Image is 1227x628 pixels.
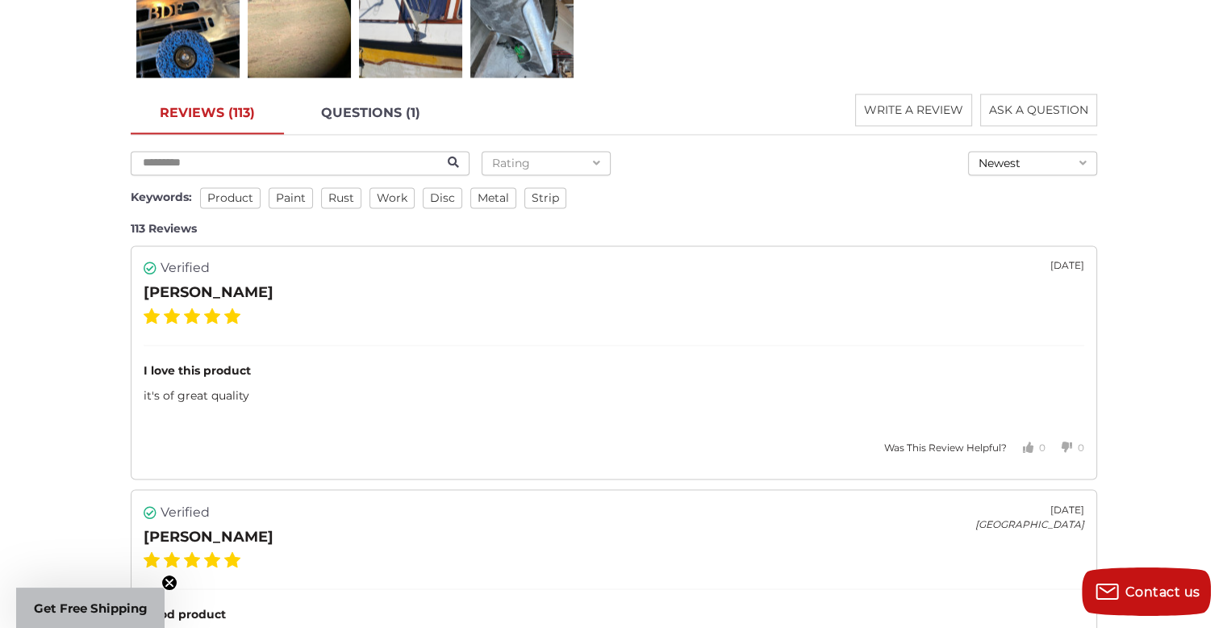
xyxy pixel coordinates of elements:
[161,258,210,278] span: Verified
[144,387,249,402] span: it's of great quality
[204,551,220,567] label: 4 Stars
[131,94,284,134] a: REVIEWS (113)
[1125,584,1200,600] span: Contact us
[161,502,210,521] span: Verified
[1050,258,1084,273] div: [DATE]
[200,187,261,208] span: product
[1078,441,1084,453] span: 0
[482,151,611,175] button: Rating
[16,588,165,628] div: Get Free ShippingClose teaser
[980,94,1097,126] button: ASK A QUESTION
[144,551,160,567] label: 1 Star
[975,517,1084,531] div: [GEOGRAPHIC_DATA]
[1045,428,1084,467] button: Votes Down
[1039,441,1045,453] span: 0
[423,187,462,208] span: disc
[492,156,530,170] span: Rating
[144,282,273,304] div: [PERSON_NAME]
[204,308,220,324] label: 4 Stars
[144,525,273,547] div: [PERSON_NAME]
[292,94,449,134] a: QUESTIONS (1)
[369,187,415,208] span: work
[184,551,200,567] label: 3 Stars
[144,505,157,518] i: Verified user
[524,187,566,208] span: strip
[144,262,157,274] i: Verified user
[864,103,963,117] span: WRITE A REVIEW
[1007,428,1045,467] button: Votes Up
[321,187,361,208] span: rust
[184,308,200,324] label: 3 Stars
[131,220,1097,237] div: 113 Reviews
[34,601,148,616] span: Get Free Shipping
[224,308,240,324] label: 5 Stars
[224,551,240,567] label: 5 Stars
[131,190,192,204] span: Keywords:
[269,187,313,208] span: paint
[164,551,180,567] label: 2 Stars
[979,156,1020,170] span: Newest
[161,575,177,591] button: Close teaser
[470,187,516,208] span: metal
[144,362,1084,379] div: I love this product
[1082,567,1211,616] button: Contact us
[884,440,1007,454] div: Was This Review Helpful?
[989,103,1088,117] span: ASK A QUESTION
[144,308,160,324] label: 1 Star
[855,94,972,126] button: WRITE A REVIEW
[144,605,1084,622] div: Good product
[975,502,1084,517] div: [DATE]
[164,308,180,324] label: 2 Stars
[968,151,1097,175] button: Newest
